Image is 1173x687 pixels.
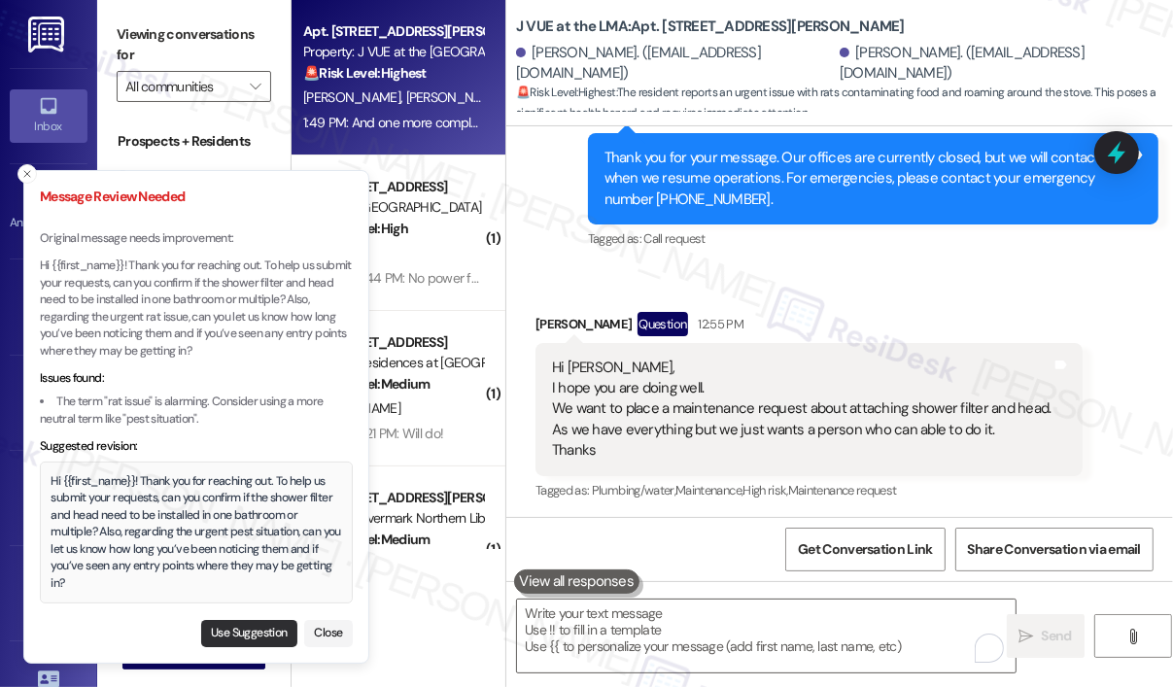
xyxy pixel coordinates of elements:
[250,79,260,94] i: 
[588,224,1158,253] div: Tagged as:
[125,71,240,102] input: All communities
[303,88,406,106] span: [PERSON_NAME]
[798,539,932,560] span: Get Conversation Link
[535,312,1083,343] div: [PERSON_NAME]
[303,21,483,42] div: Apt. [STREET_ADDRESS][PERSON_NAME]
[406,88,503,106] span: [PERSON_NAME]
[117,19,271,71] label: Viewing conversations for
[516,85,616,100] strong: 🚨 Risk Level: Highest
[303,197,483,218] div: Property: [GEOGRAPHIC_DATA]
[604,148,1127,210] div: Thank you for your message. Our offices are currently closed, but we will contact you when we res...
[955,528,1154,571] button: Share Conversation via email
[303,353,483,373] div: Property: Residences at [GEOGRAPHIC_DATA]
[303,177,483,197] div: Apt. [STREET_ADDRESS]
[592,482,675,498] span: Plumbing/water ,
[693,314,743,334] div: 12:55 PM
[303,64,427,82] strong: 🚨 Risk Level: Highest
[10,567,87,620] a: Leads
[303,399,400,417] span: [PERSON_NAME]
[40,438,353,456] div: Suggested revision:
[201,620,297,647] button: Use Suggestion
[1125,629,1140,644] i: 
[97,131,291,152] div: Prospects + Residents
[10,376,87,429] a: Insights •
[40,230,353,248] p: Original message needs improvement:
[303,332,483,353] div: Apt. [STREET_ADDRESS]
[643,230,705,247] span: Call request
[840,43,1158,85] div: [PERSON_NAME]. ([EMAIL_ADDRESS][DOMAIN_NAME])
[1018,629,1033,644] i: 
[516,83,1173,124] span: : The resident reports an urgent issue with rats contaminating food and roaming around the stove....
[742,482,788,498] span: High risk ,
[10,89,87,142] a: Inbox
[303,488,483,508] div: Apt. [STREET_ADDRESS][PERSON_NAME]
[40,394,353,428] li: The term "rat issue" is alarming. Consider using a more neutral term like "pest situation".
[304,620,353,647] button: Close
[10,281,87,333] a: Site Visit •
[968,539,1141,560] span: Share Conversation via email
[785,528,945,571] button: Get Conversation Link
[303,508,483,529] div: Property: Rivermark Northern Liberties
[10,471,87,524] a: Buildings
[40,187,353,207] h3: Message Review Needed
[1007,614,1085,658] button: Send
[40,258,353,360] p: Hi {{first_name}}! Thank you for reaching out. To help us submit your requests, can you confirm i...
[788,482,897,498] span: Maintenance request
[52,473,342,593] div: Hi {{first_name}}! Thank you for reaching out. To help us submit your requests, can you confirm i...
[40,370,353,388] div: Issues found:
[675,482,742,498] span: Maintenance ,
[516,43,835,85] div: [PERSON_NAME]. ([EMAIL_ADDRESS][DOMAIN_NAME])
[638,312,689,336] div: Question
[535,476,1083,504] div: Tagged as:
[17,164,37,184] button: Close toast
[28,17,68,52] img: ResiDesk Logo
[303,425,443,442] div: [DATE] at 7:21 PM: Will do!
[552,358,1052,462] div: Hi [PERSON_NAME], I hope you are doing well. We want to place a maintenance request about attachi...
[517,600,1016,672] textarea: To enrich screen reader interactions, please activate Accessibility in Grammarly extension settings
[516,17,905,37] b: J VUE at the LMA: Apt. [STREET_ADDRESS][PERSON_NAME]
[1042,626,1072,646] span: Send
[303,42,483,62] div: Property: J VUE at the [GEOGRAPHIC_DATA]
